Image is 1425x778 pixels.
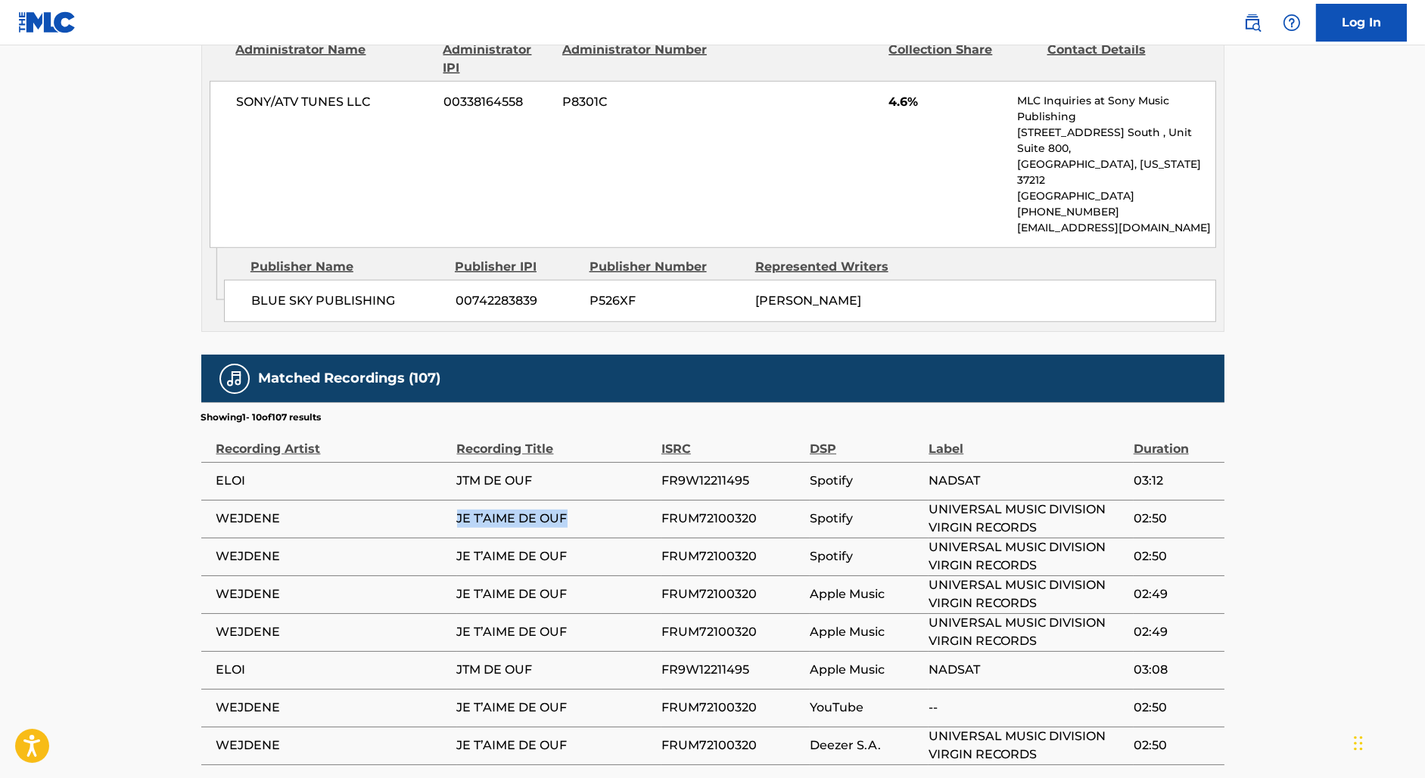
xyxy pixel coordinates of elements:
[456,292,578,310] span: 00742283839
[661,623,802,641] span: FRUM72100320
[1134,736,1217,755] span: 02:50
[216,510,450,528] span: WEJDENE
[1047,41,1194,77] div: Contact Details
[18,11,76,33] img: MLC Logo
[216,472,450,490] span: ELOI
[1134,547,1217,566] span: 02:50
[929,661,1125,679] span: NADSAT
[457,699,654,717] span: JE T’AIME DE OUF
[1017,93,1215,125] p: MLC Inquiries at Sony Music Publishing
[661,424,802,458] div: ISRC
[661,472,802,490] span: FR9W12211495
[929,538,1125,575] span: UNIVERSAL MUSIC DIVISION VIRGIN RECORDS
[216,424,450,458] div: Recording Artist
[1134,585,1217,603] span: 02:49
[810,424,921,458] div: DSP
[1017,188,1215,204] p: [GEOGRAPHIC_DATA]
[755,258,910,276] div: Represented Writers
[250,258,443,276] div: Publisher Name
[216,585,450,603] span: WEJDENE
[810,510,921,528] span: Spotify
[457,585,654,603] span: JE T’AIME DE OUF
[1316,4,1407,42] a: Log In
[810,661,921,679] span: Apple Music
[457,424,654,458] div: Recording Title
[237,93,433,111] span: SONY/ATV TUNES LLC
[661,661,802,679] span: FR9W12211495
[929,501,1125,537] span: UNIVERSAL MUSIC DIVISION VIRGIN RECORDS
[929,576,1125,612] span: UNIVERSAL MUSIC DIVISION VIRGIN RECORDS
[216,623,450,641] span: WEJDENE
[810,699,921,717] span: YouTube
[1243,14,1262,32] img: search
[661,510,802,528] span: FRUM72100320
[216,547,450,566] span: WEJDENE
[661,585,802,603] span: FRUM72100320
[457,623,654,641] span: JE T’AIME DE OUF
[810,585,921,603] span: Apple Music
[562,93,709,111] span: P8301C
[1237,8,1268,38] a: Public Search
[443,41,551,77] div: Administrator IPI
[457,510,654,528] span: JE T’AIME DE OUF
[1134,424,1217,458] div: Duration
[1017,204,1215,220] p: [PHONE_NUMBER]
[443,93,551,111] span: 00338164558
[1134,699,1217,717] span: 02:50
[259,370,441,387] h5: Matched Recordings (107)
[457,661,654,679] span: JTM DE OUF
[1134,661,1217,679] span: 03:08
[929,472,1125,490] span: NADSAT
[1017,157,1215,188] p: [GEOGRAPHIC_DATA], [US_STATE] 37212
[810,736,921,755] span: Deezer S.A.
[201,411,322,424] p: Showing 1 - 10 of 107 results
[1017,220,1215,236] p: [EMAIL_ADDRESS][DOMAIN_NAME]
[226,370,244,388] img: Matched Recordings
[810,623,921,641] span: Apple Music
[929,424,1125,458] div: Label
[236,41,432,77] div: Administrator Name
[216,661,450,679] span: ELOI
[562,41,709,77] div: Administrator Number
[810,472,921,490] span: Spotify
[661,547,802,566] span: FRUM72100320
[590,292,744,310] span: P526XF
[1354,721,1363,766] div: Drag
[216,736,450,755] span: WEJDENE
[1277,8,1307,38] div: Help
[1283,14,1301,32] img: help
[929,699,1125,717] span: --
[661,736,802,755] span: FRUM72100320
[1017,125,1215,157] p: [STREET_ADDRESS] South , Unit Suite 800,
[1134,472,1217,490] span: 03:12
[810,547,921,566] span: Spotify
[455,258,578,276] div: Publisher IPI
[1349,705,1425,778] iframe: Chat Widget
[661,699,802,717] span: FRUM72100320
[457,472,654,490] span: JTM DE OUF
[1134,510,1217,528] span: 02:50
[888,93,1006,111] span: 4.6%
[590,258,744,276] div: Publisher Number
[457,736,654,755] span: JE T’AIME DE OUF
[929,614,1125,650] span: UNIVERSAL MUSIC DIVISION VIRGIN RECORDS
[929,727,1125,764] span: UNIVERSAL MUSIC DIVISION VIRGIN RECORDS
[457,547,654,566] span: JE T’AIME DE OUF
[216,699,450,717] span: WEJDENE
[888,41,1035,77] div: Collection Share
[1134,623,1217,641] span: 02:49
[251,292,444,310] span: BLUE SKY PUBLISHING
[755,293,861,308] span: [PERSON_NAME]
